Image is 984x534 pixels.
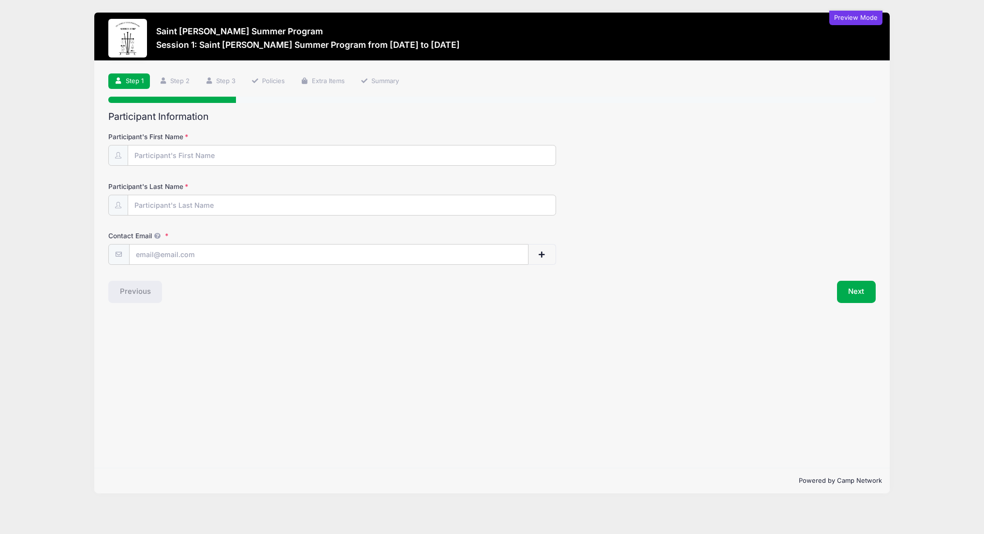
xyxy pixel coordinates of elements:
label: Contact Email [108,231,364,241]
input: Participant's Last Name [128,195,556,216]
p: Powered by Camp Network [102,476,882,486]
a: Summary [354,73,405,89]
input: Participant's First Name [128,145,556,166]
h2: Participant Information [108,111,876,122]
div: Preview Mode [829,11,882,25]
a: Step 1 [108,73,150,89]
a: Step 2 [153,73,196,89]
a: Policies [245,73,292,89]
h3: Session 1: Saint [PERSON_NAME] Summer Program from [DATE] to [DATE] [156,40,460,50]
input: email@email.com [129,244,529,265]
a: Extra Items [294,73,351,89]
label: Participant's First Name [108,132,364,142]
a: Step 3 [199,73,242,89]
h3: Saint [PERSON_NAME] Summer Program [156,26,460,36]
button: Next [837,281,876,303]
label: Participant's Last Name [108,182,364,191]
